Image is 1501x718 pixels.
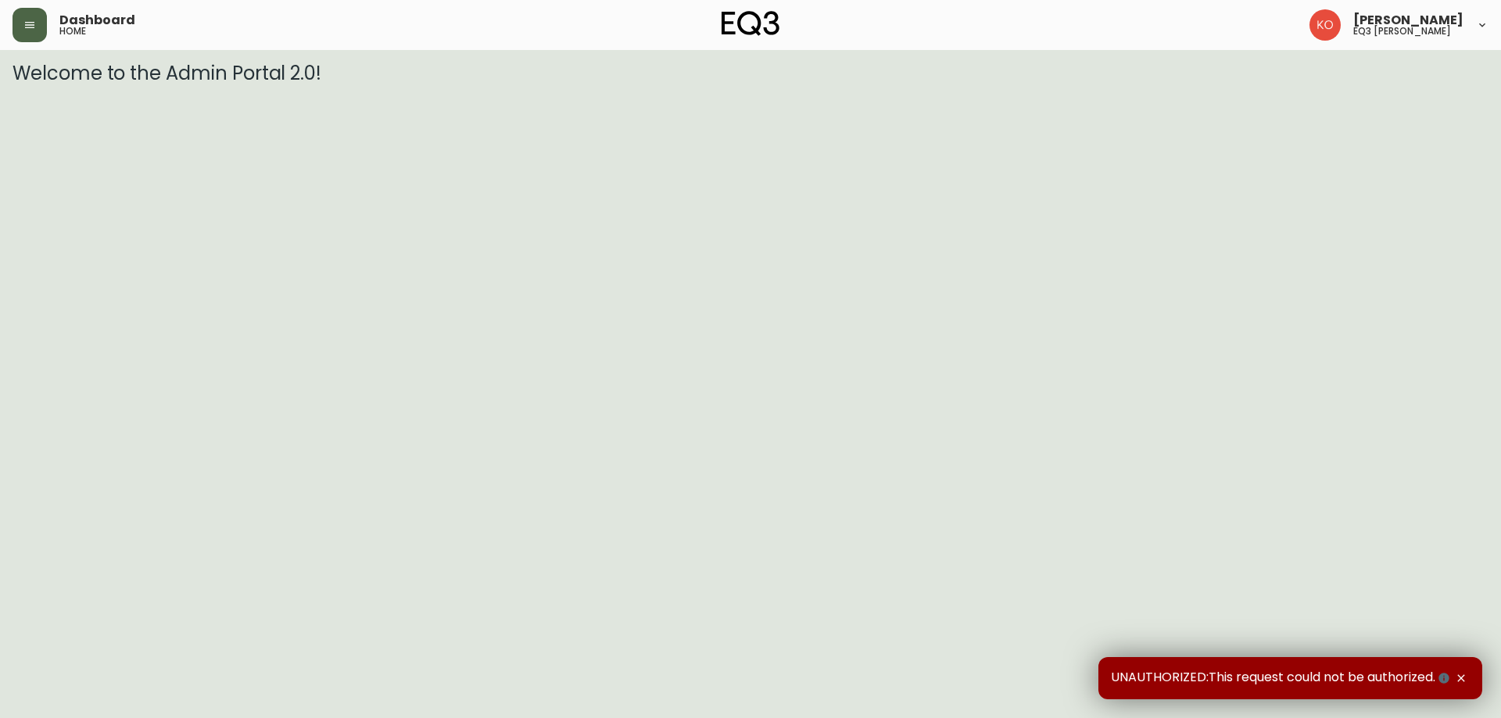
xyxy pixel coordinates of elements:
[722,11,779,36] img: logo
[1353,14,1463,27] span: [PERSON_NAME]
[13,63,1488,84] h3: Welcome to the Admin Portal 2.0!
[59,27,86,36] h5: home
[1309,9,1341,41] img: 9beb5e5239b23ed26e0d832b1b8f6f2a
[59,14,135,27] span: Dashboard
[1111,670,1453,687] span: UNAUTHORIZED:This request could not be authorized.
[1353,27,1451,36] h5: eq3 [PERSON_NAME]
